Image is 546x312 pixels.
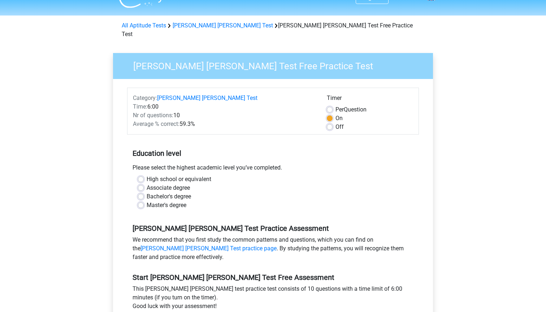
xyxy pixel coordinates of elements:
[122,22,166,29] a: All Aptitude Tests
[327,94,413,105] div: Timer
[147,184,190,192] label: Associate degree
[133,112,173,119] span: Nr of questions:
[133,120,179,127] span: Average % correct:
[335,106,344,113] span: Per
[335,123,344,131] label: Off
[147,175,211,184] label: High school or equivalent
[147,201,186,210] label: Master's degree
[133,146,413,161] h5: Education level
[127,236,419,264] div: We recommend that you first study the common patterns and questions, which you can find on the . ...
[127,120,321,128] div: 59.3%
[119,21,427,39] div: [PERSON_NAME] [PERSON_NAME] Test Free Practice Test
[173,22,273,29] a: [PERSON_NAME] [PERSON_NAME] Test
[335,114,343,123] label: On
[335,105,367,114] label: Question
[125,58,428,72] h3: [PERSON_NAME] [PERSON_NAME] Test Free Practice Test
[127,111,321,120] div: 10
[140,245,277,252] a: [PERSON_NAME] [PERSON_NAME] Test practice page
[133,273,413,282] h5: Start [PERSON_NAME] [PERSON_NAME] Test Free Assessment
[127,163,419,175] div: Please select the highest academic level you’ve completed.
[147,192,191,201] label: Bachelor's degree
[133,224,413,233] h5: [PERSON_NAME] [PERSON_NAME] Test Practice Assessment
[133,95,157,101] span: Category:
[127,102,321,111] div: 6:00
[157,95,257,101] a: [PERSON_NAME] [PERSON_NAME] Test
[133,103,147,110] span: Time:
